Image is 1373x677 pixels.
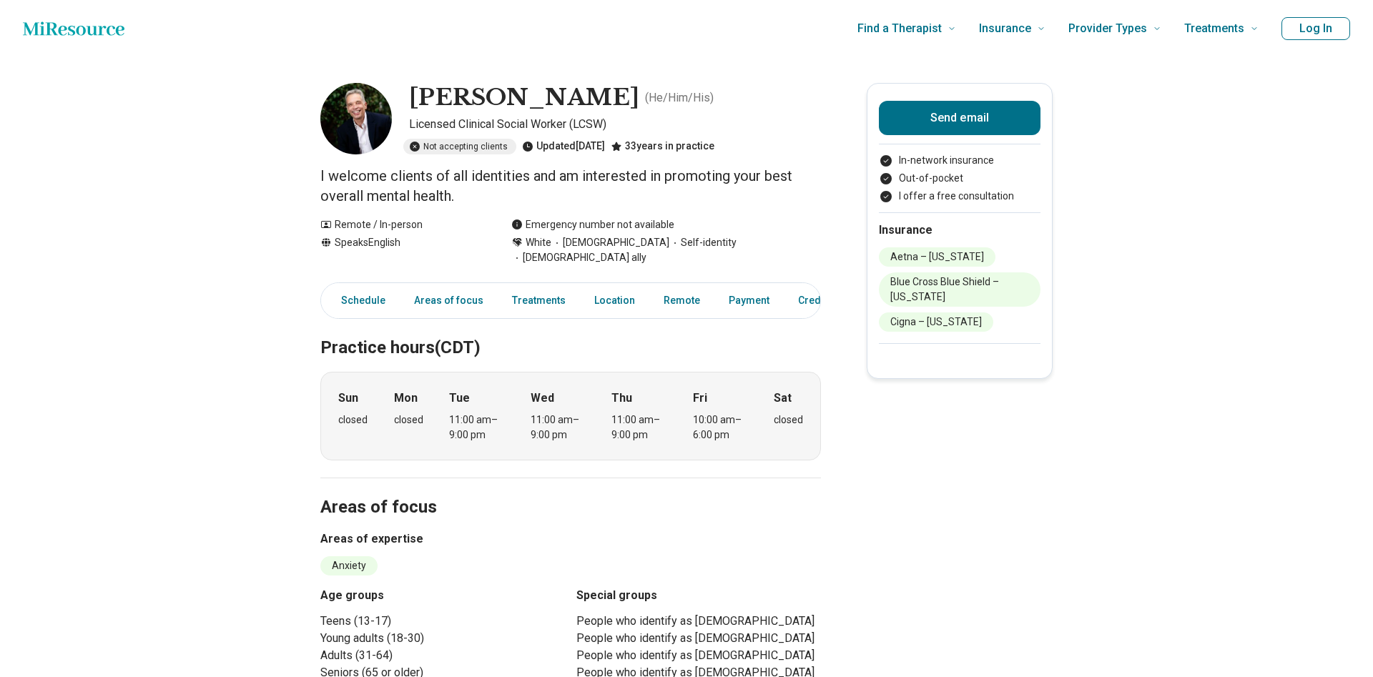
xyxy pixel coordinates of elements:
[789,286,870,315] a: Credentials
[1068,19,1147,39] span: Provider Types
[409,83,639,113] h1: [PERSON_NAME]
[551,235,669,250] span: [DEMOGRAPHIC_DATA]
[403,139,516,154] div: Not accepting clients
[611,139,714,154] div: 33 years in practice
[320,302,821,360] h2: Practice hours (CDT)
[522,139,605,154] div: Updated [DATE]
[409,116,821,133] p: Licensed Clinical Social Worker (LCSW)
[449,412,504,443] div: 11:00 am – 9:00 pm
[669,235,737,250] span: Self-identity
[320,461,821,520] h2: Areas of focus
[879,153,1040,204] ul: Payment options
[611,412,666,443] div: 11:00 am – 9:00 pm
[576,630,821,647] li: People who identify as [DEMOGRAPHIC_DATA]
[320,166,821,206] p: I welcome clients of all identities and am interested in promoting your best overall mental health.
[774,412,803,428] div: closed
[320,630,565,647] li: Young adults (18-30)
[879,312,993,332] li: Cigna – [US_STATE]
[645,89,714,107] p: ( He/Him/His )
[879,101,1040,135] button: Send email
[576,587,821,604] h3: Special groups
[531,412,586,443] div: 11:00 am – 9:00 pm
[526,235,551,250] span: White
[879,272,1040,307] li: Blue Cross Blue Shield – [US_STATE]
[320,235,483,265] div: Speaks English
[320,83,392,154] img: Dennis Detweiler, Licensed Clinical Social Worker (LCSW)
[693,390,707,407] strong: Fri
[857,19,942,39] span: Find a Therapist
[320,530,821,548] h3: Areas of expertise
[611,390,632,407] strong: Thu
[338,390,358,407] strong: Sun
[324,286,394,315] a: Schedule
[449,390,470,407] strong: Tue
[394,390,418,407] strong: Mon
[23,14,124,43] a: Home page
[320,217,483,232] div: Remote / In-person
[503,286,574,315] a: Treatments
[405,286,492,315] a: Areas of focus
[979,19,1031,39] span: Insurance
[879,171,1040,186] li: Out-of-pocket
[320,647,565,664] li: Adults (31-64)
[655,286,709,315] a: Remote
[576,647,821,664] li: People who identify as [DEMOGRAPHIC_DATA]
[693,412,748,443] div: 10:00 am – 6:00 pm
[576,613,821,630] li: People who identify as [DEMOGRAPHIC_DATA]
[879,222,1040,239] h2: Insurance
[511,217,674,232] div: Emergency number not available
[774,390,792,407] strong: Sat
[320,556,378,575] li: Anxiety
[879,153,1040,168] li: In-network insurance
[531,390,554,407] strong: Wed
[879,247,995,267] li: Aetna – [US_STATE]
[1184,19,1244,39] span: Treatments
[320,587,565,604] h3: Age groups
[320,613,565,630] li: Teens (13-17)
[320,372,821,460] div: When does the program meet?
[511,250,646,265] span: [DEMOGRAPHIC_DATA] ally
[394,412,423,428] div: closed
[1281,17,1350,40] button: Log In
[720,286,778,315] a: Payment
[338,412,368,428] div: closed
[879,189,1040,204] li: I offer a free consultation
[586,286,644,315] a: Location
